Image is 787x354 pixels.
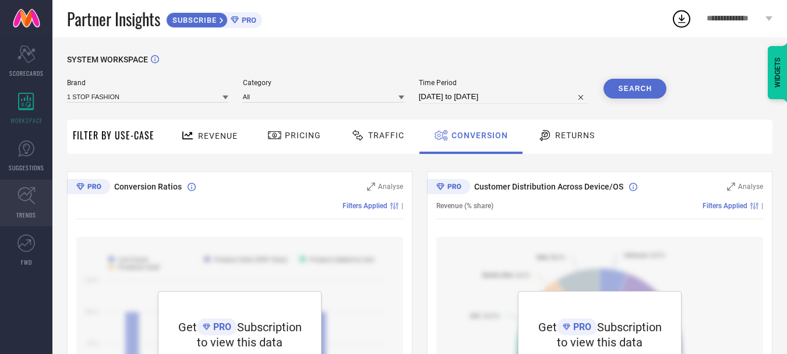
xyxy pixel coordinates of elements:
span: | [761,202,763,210]
button: Search [604,79,666,99]
span: to view this data [197,335,283,349]
span: to view this data [557,335,643,349]
input: Select time period [419,90,590,104]
span: Subscription [597,320,662,334]
span: TRENDS [16,211,36,219]
span: Filters Applied [703,202,747,210]
span: Get [178,320,197,334]
span: Subscription [237,320,302,334]
span: Brand [67,79,228,87]
span: Returns [555,131,595,140]
span: Revenue (% share) [436,202,493,210]
span: Revenue [198,131,238,141]
span: Time Period [419,79,590,87]
span: SUGGESTIONS [9,163,44,172]
span: Analyse [378,183,403,191]
span: Traffic [368,131,404,140]
span: PRO [570,321,591,332]
span: Category [243,79,404,87]
span: Get [538,320,557,334]
span: | [401,202,403,210]
span: WORKSPACE [10,116,43,125]
div: Open download list [671,8,692,29]
span: Customer Distribution Across Device/OS [474,182,623,191]
span: Filters Applied [343,202,387,210]
span: SUBSCRIBE [167,16,220,24]
span: FWD [21,258,32,267]
span: Pricing [285,131,321,140]
span: Analyse [738,183,763,191]
a: SUBSCRIBEPRO [166,9,262,28]
svg: Zoom [367,183,375,191]
span: Filter By Use-Case [73,128,154,142]
span: Conversion Ratios [114,182,182,191]
span: SYSTEM WORKSPACE [67,55,148,64]
span: Conversion [451,131,508,140]
span: Partner Insights [67,7,160,31]
span: PRO [210,321,231,332]
span: SCORECARDS [9,69,44,78]
div: Premium [67,179,110,197]
svg: Zoom [727,183,735,191]
span: PRO [239,16,256,24]
div: Premium [427,179,470,197]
